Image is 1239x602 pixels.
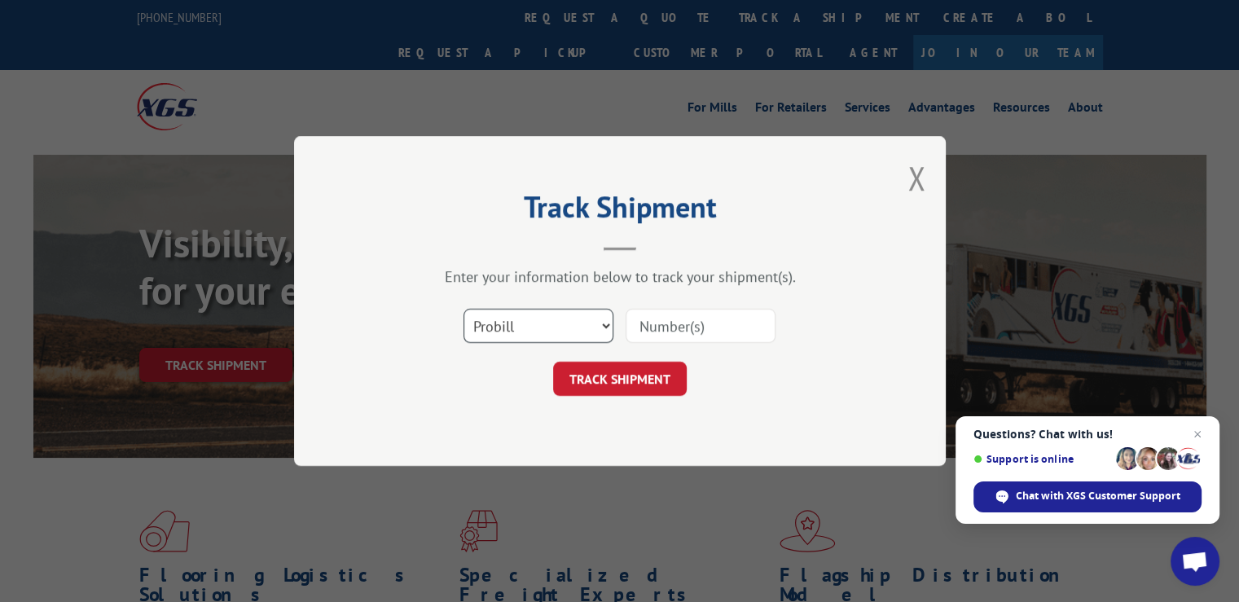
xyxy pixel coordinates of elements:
[626,309,775,343] input: Number(s)
[1188,424,1207,444] span: Close chat
[1016,489,1180,503] span: Chat with XGS Customer Support
[907,156,925,200] button: Close modal
[553,362,687,396] button: TRACK SHIPMENT
[1171,537,1219,586] div: Open chat
[376,267,864,286] div: Enter your information below to track your shipment(s).
[973,428,1202,441] span: Questions? Chat with us!
[376,196,864,226] h2: Track Shipment
[973,453,1110,465] span: Support is online
[973,481,1202,512] div: Chat with XGS Customer Support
